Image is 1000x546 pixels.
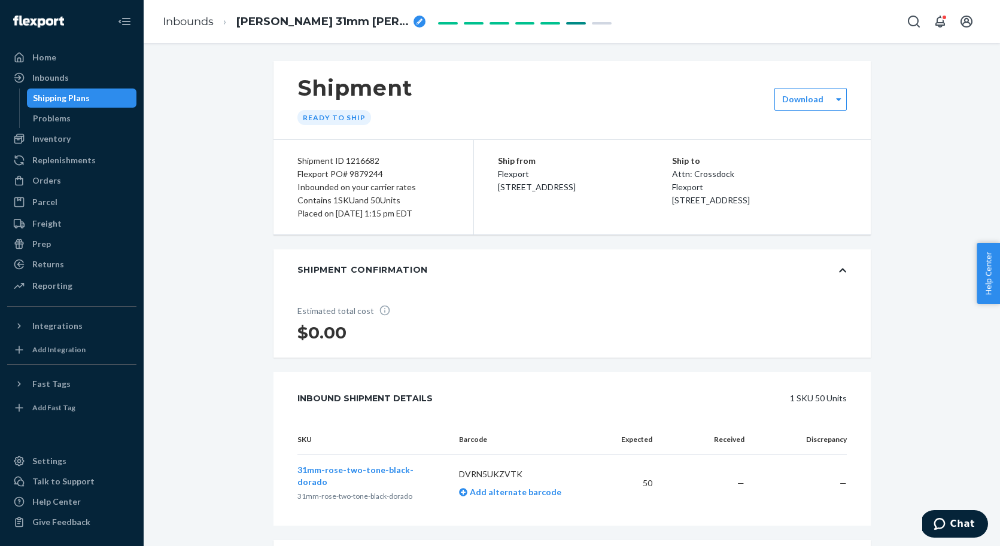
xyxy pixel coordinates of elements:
p: Ship to [672,154,847,167]
a: Inventory [7,129,136,148]
div: Add Integration [32,344,86,355]
span: Alice 31mm Rose Two Tone Black [236,14,409,30]
ol: breadcrumbs [153,4,435,39]
h1: Shipment [297,75,413,100]
label: Download [782,93,823,105]
span: [STREET_ADDRESS] [672,195,750,205]
div: Shipping Plans [33,92,90,104]
button: Integrations [7,316,136,335]
span: 31mm-rose-two-tone-black-dorado [297,492,412,501]
a: Prep [7,234,136,254]
div: Add Fast Tag [32,402,75,413]
a: Add Fast Tag [7,398,136,417]
div: Give Feedback [32,516,90,528]
div: Integrations [32,320,83,332]
div: Parcel [32,196,57,208]
a: Inbounds [7,68,136,87]
button: Help Center [977,243,1000,304]
button: Open account menu [955,10,978,33]
span: — [737,478,744,488]
div: Contains 1 SKU and 50 Units [297,194,449,207]
a: Problems [27,109,137,128]
div: Ready to ship [297,110,371,125]
button: Close Navigation [113,10,136,33]
img: Flexport logo [13,16,64,28]
th: Discrepancy [754,425,846,455]
a: Returns [7,255,136,274]
p: Flexport [672,181,847,194]
iframe: Opens a widget where you can chat to one of our agents [922,510,988,540]
a: Parcel [7,193,136,212]
div: Shipment ID 1216682 [297,154,449,167]
div: Fast Tags [32,378,71,390]
p: Estimated total cost [297,304,399,317]
span: Add alternate barcode [467,487,561,497]
a: Settings [7,452,136,471]
div: Inbounds [32,72,69,84]
div: Orders [32,175,61,187]
button: 31mm-rose-two-tone-black-dorado [297,464,440,488]
h1: $0.00 [297,322,399,343]
div: Home [32,51,56,63]
a: Freight [7,214,136,233]
div: Inbound Shipment Details [297,386,433,410]
div: Help Center [32,496,81,508]
span: — [840,478,847,488]
div: 1 SKU 50 Units [460,386,847,410]
span: 31mm-rose-two-tone-black-dorado [297,465,414,487]
div: Returns [32,258,64,270]
div: Freight [32,218,62,230]
th: Received [662,425,754,455]
div: Settings [32,455,66,467]
th: SKU [297,425,450,455]
p: Attn: Crossdock [672,167,847,181]
button: Give Feedback [7,513,136,532]
a: Replenishments [7,151,136,170]
a: Reporting [7,276,136,295]
th: Expected [602,425,662,455]
a: Home [7,48,136,67]
button: Open Search Box [902,10,926,33]
td: 50 [602,455,662,512]
button: Talk to Support [7,472,136,491]
div: Talk to Support [32,475,95,487]
a: Orders [7,171,136,190]
div: Problems [33,112,71,124]
div: Shipment Confirmation [297,264,428,276]
span: Flexport [STREET_ADDRESS] [498,169,576,192]
div: Replenishments [32,154,96,166]
p: DVRN5UKZVTK [459,468,592,480]
a: Inbounds [163,15,214,28]
a: Add Integration [7,340,136,359]
div: Placed on [DATE] 1:15 pm EDT [297,207,449,220]
button: Open notifications [928,10,952,33]
a: Add alternate barcode [459,487,561,497]
p: Ship from [498,154,673,167]
div: Inbounded on your carrier rates [297,181,449,194]
div: Prep [32,238,51,250]
div: Inventory [32,133,71,145]
button: Fast Tags [7,374,136,394]
div: Flexport PO# 9879244 [297,167,449,181]
a: Help Center [7,492,136,511]
div: Reporting [32,280,72,292]
a: Shipping Plans [27,89,137,108]
th: Barcode [449,425,602,455]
